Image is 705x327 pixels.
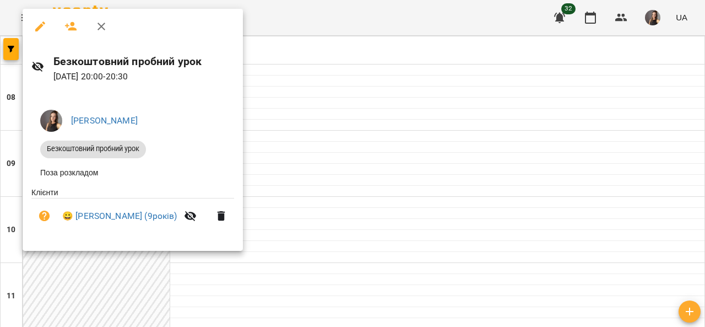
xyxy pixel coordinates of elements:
span: Безкоштовний пробний урок [40,144,146,154]
a: 😀 [PERSON_NAME] (9років) [62,210,177,223]
img: c581e694ab3670f9d2e3178615f4a39d.jpeg [40,110,62,132]
a: [PERSON_NAME] [71,115,138,126]
h6: Безкоштовний пробний урок [53,53,235,70]
ul: Клієнти [31,187,234,238]
p: [DATE] 20:00 - 20:30 [53,70,235,83]
li: Поза розкладом [31,163,234,183]
button: Візит ще не сплачено. Додати оплату? [31,203,58,229]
